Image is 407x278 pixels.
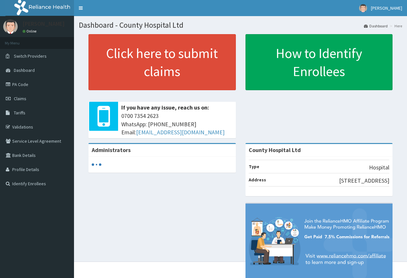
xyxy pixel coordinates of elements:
p: [STREET_ADDRESS] [339,177,389,185]
li: Here [388,23,402,29]
span: Tariffs [14,110,25,116]
a: Click here to submit claims [88,34,236,90]
span: Switch Providers [14,53,47,59]
strong: County Hospital Ltd [249,146,301,154]
p: Hospital [369,163,389,172]
svg: audio-loading [92,160,101,169]
a: [EMAIL_ADDRESS][DOMAIN_NAME] [136,129,225,136]
b: Administrators [92,146,131,154]
img: User Image [359,4,367,12]
span: [PERSON_NAME] [371,5,402,11]
img: User Image [3,19,18,34]
span: 0700 7354 2623 WhatsApp: [PHONE_NUMBER] Email: [121,112,233,137]
span: Claims [14,96,26,101]
a: Dashboard [364,23,388,29]
a: Online [23,29,38,34]
p: [PERSON_NAME] [23,21,65,27]
span: Dashboard [14,67,35,73]
b: Address [249,177,266,183]
a: How to Identify Enrollees [245,34,393,90]
h1: Dashboard - County Hospital Ltd [79,21,402,29]
b: Type [249,164,259,169]
b: If you have any issue, reach us on: [121,104,209,111]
